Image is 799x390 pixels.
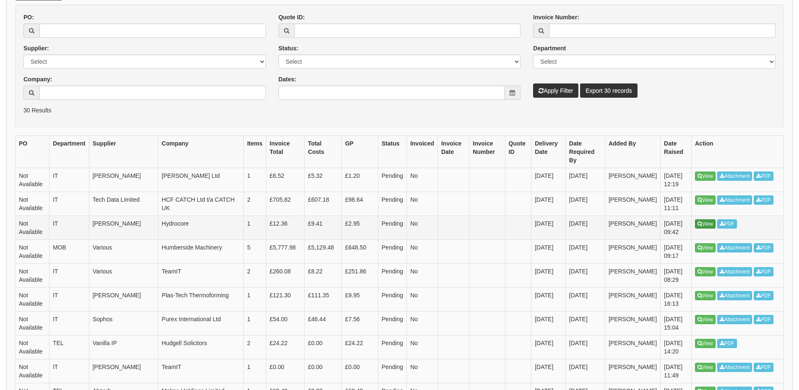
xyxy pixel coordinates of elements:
a: Attachment [717,195,752,205]
td: No [407,239,438,263]
td: IT [49,216,89,239]
td: £251.86 [341,263,378,287]
td: 1 [244,168,266,192]
th: Invoiced [407,135,438,168]
label: Dates: [278,75,297,83]
a: View [695,291,716,300]
td: [DATE] [565,359,605,383]
td: £111.35 [305,287,342,311]
td: [DATE] 16:13 [661,287,692,311]
a: View [695,219,716,229]
label: PO: [23,13,34,21]
td: [DATE] [531,287,566,311]
td: Pending [378,192,406,216]
td: TeamIT [158,359,244,383]
td: [DATE] [565,287,605,311]
label: Company: [23,75,52,83]
a: Attachment [717,315,752,324]
td: [DATE] [531,335,566,359]
a: Attachment [717,291,752,300]
th: Added By [605,135,660,168]
th: Company [158,135,244,168]
a: Attachment [717,172,752,181]
td: Pending [378,168,406,192]
td: No [407,192,438,216]
p: 30 Results [23,106,776,114]
td: [PERSON_NAME] [89,168,158,192]
td: Pending [378,287,406,311]
th: Department [49,135,89,168]
td: Pending [378,239,406,263]
td: No [407,263,438,287]
td: [PERSON_NAME] Ltd [158,168,244,192]
a: PDF [754,243,773,252]
td: IT [49,311,89,335]
label: Quote ID: [278,13,305,21]
td: [PERSON_NAME] [605,311,660,335]
td: [PERSON_NAME] [89,359,158,383]
td: £98.64 [341,192,378,216]
a: Attachment [717,267,752,276]
th: Delivery Date [531,135,566,168]
td: [DATE] 14:20 [661,335,692,359]
th: Action [692,135,784,168]
td: [DATE] 08:29 [661,263,692,287]
td: No [407,216,438,239]
a: Export 30 records [580,83,638,98]
td: [PERSON_NAME] [605,287,660,311]
td: No [407,359,438,383]
a: PDF [754,291,773,300]
td: Pending [378,216,406,239]
td: TeamIT [158,263,244,287]
a: View [695,195,716,205]
td: [PERSON_NAME] [605,216,660,239]
th: Quote ID [505,135,531,168]
td: Pending [378,335,406,359]
td: £0.00 [266,359,304,383]
td: £9.95 [341,287,378,311]
th: PO [16,135,49,168]
td: IT [49,263,89,287]
th: Status [378,135,406,168]
td: £24.22 [266,335,304,359]
td: Hudgell Solicitors [158,335,244,359]
a: PDF [754,363,773,372]
td: £46.44 [305,311,342,335]
td: Various [89,263,158,287]
td: Pending [378,359,406,383]
td: Not Available [16,263,49,287]
td: [DATE] [531,263,566,287]
td: [DATE] [531,239,566,263]
td: IT [49,192,89,216]
td: IT [49,168,89,192]
td: [DATE] 12:19 [661,168,692,192]
td: 5 [244,239,266,263]
a: PDF [754,267,773,276]
a: View [695,267,716,276]
td: 1 [244,287,266,311]
label: Status: [278,44,298,52]
a: PDF [754,172,773,181]
td: 1 [244,311,266,335]
td: Not Available [16,239,49,263]
td: £0.00 [305,359,342,383]
td: Plas-Tech Thermoforming [158,287,244,311]
td: MOB [49,239,89,263]
td: £24.22 [341,335,378,359]
td: Pending [378,311,406,335]
td: £705.82 [266,192,304,216]
th: Items [244,135,266,168]
td: Vanilla IP [89,335,158,359]
td: [PERSON_NAME] [605,335,660,359]
td: Pending [378,263,406,287]
td: Not Available [16,287,49,311]
th: Invoice Number [469,135,505,168]
label: Invoice Number: [533,13,579,21]
td: Hydrocore [158,216,244,239]
th: Date Required By [565,135,605,168]
td: £648.50 [341,239,378,263]
td: 1 [244,359,266,383]
td: IT [49,359,89,383]
label: Supplier: [23,44,49,52]
td: [PERSON_NAME] [605,239,660,263]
